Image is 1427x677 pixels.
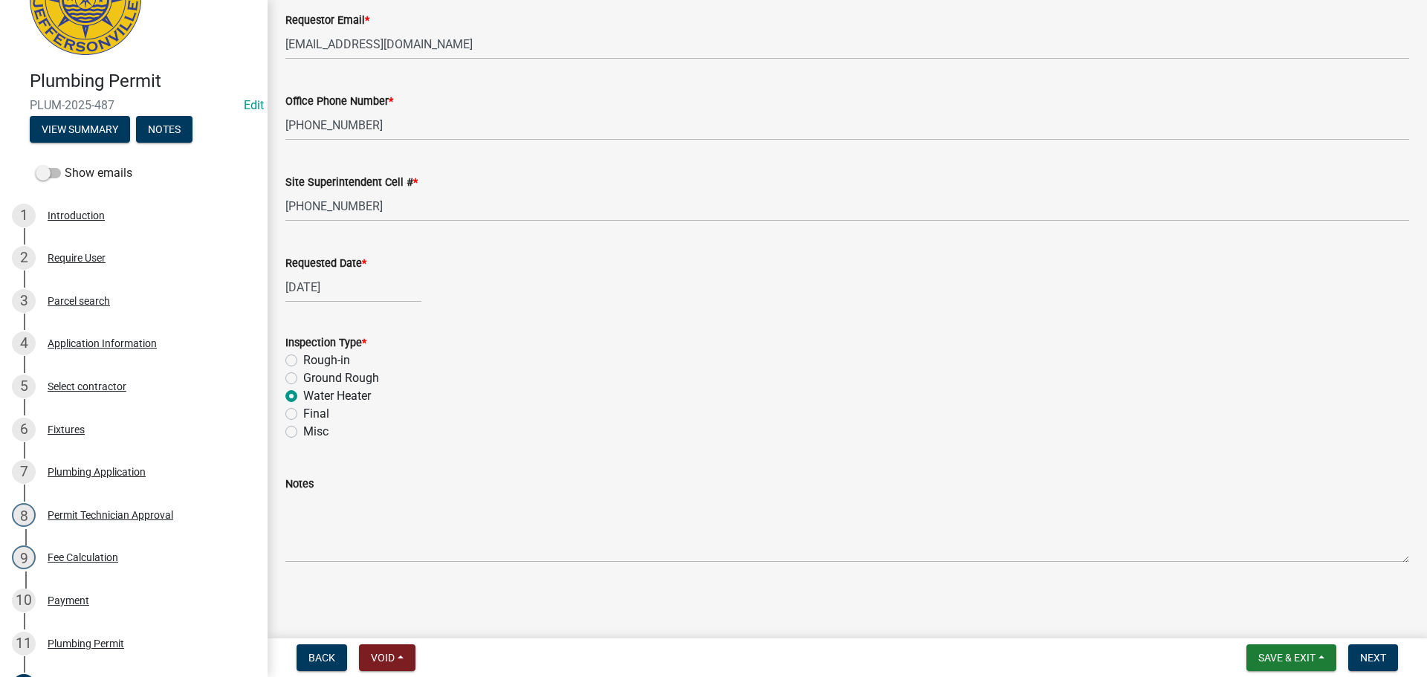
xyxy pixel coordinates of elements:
[48,510,173,520] div: Permit Technician Approval
[303,405,329,423] label: Final
[285,178,418,188] label: Site Superintendent Cell #
[48,552,118,563] div: Fee Calculation
[12,545,36,569] div: 9
[1360,652,1386,664] span: Next
[371,652,395,664] span: Void
[12,289,36,313] div: 3
[303,387,371,405] label: Water Heater
[285,259,366,269] label: Requested Date
[244,98,264,112] wm-modal-confirm: Edit Application Number
[48,338,157,349] div: Application Information
[30,124,130,136] wm-modal-confirm: Summary
[359,644,415,671] button: Void
[48,253,106,263] div: Require User
[136,124,192,136] wm-modal-confirm: Notes
[12,204,36,227] div: 1
[12,503,36,527] div: 8
[48,638,124,649] div: Plumbing Permit
[12,632,36,655] div: 11
[285,479,314,490] label: Notes
[12,331,36,355] div: 4
[1246,644,1336,671] button: Save & Exit
[12,375,36,398] div: 5
[30,116,130,143] button: View Summary
[1348,644,1398,671] button: Next
[285,338,366,349] label: Inspection Type
[48,296,110,306] div: Parcel search
[303,423,329,441] label: Misc
[12,246,36,270] div: 2
[303,369,379,387] label: Ground Rough
[36,164,132,182] label: Show emails
[308,652,335,664] span: Back
[285,272,421,302] input: mm/dd/yyyy
[30,71,256,92] h4: Plumbing Permit
[12,589,36,612] div: 10
[285,97,393,107] label: Office Phone Number
[1258,652,1316,664] span: Save & Exit
[303,352,350,369] label: Rough-in
[48,210,105,221] div: Introduction
[48,467,146,477] div: Plumbing Application
[48,595,89,606] div: Payment
[48,424,85,435] div: Fixtures
[285,16,369,26] label: Requestor Email
[12,418,36,441] div: 6
[136,116,192,143] button: Notes
[48,381,126,392] div: Select contractor
[297,644,347,671] button: Back
[12,460,36,484] div: 7
[244,98,264,112] a: Edit
[30,98,238,112] span: PLUM-2025-487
